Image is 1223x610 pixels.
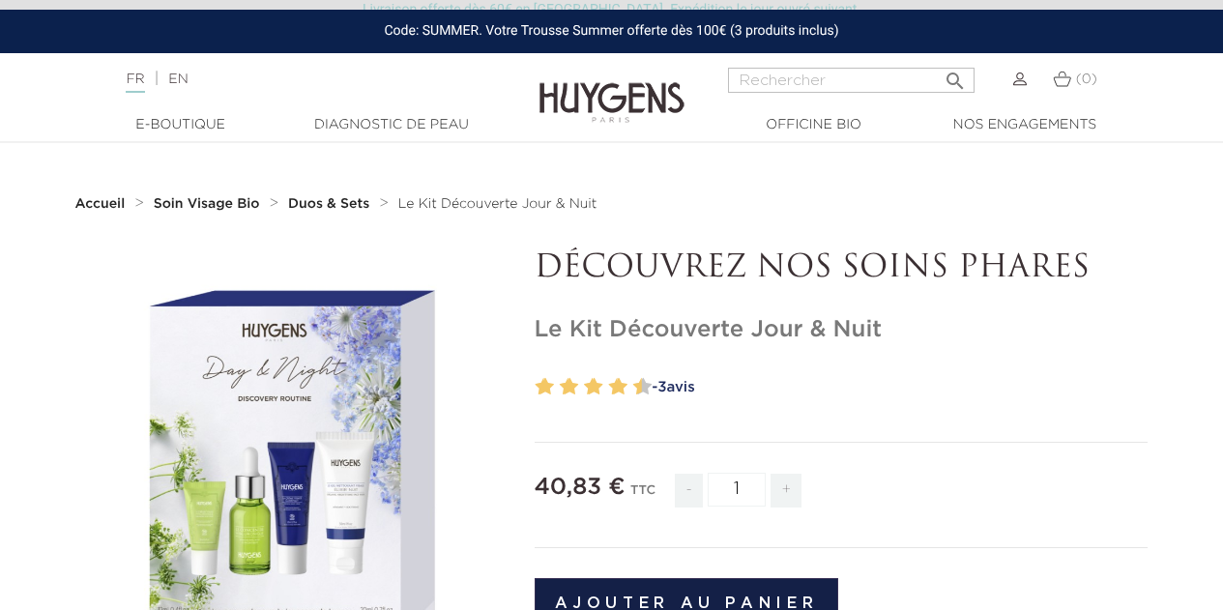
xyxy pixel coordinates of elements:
[708,473,766,507] input: Quantité
[535,316,1149,344] h1: Le Kit Découverte Jour & Nuit
[589,373,603,401] label: 6
[944,64,967,87] i: 
[532,373,539,401] label: 1
[717,115,911,135] a: Officine Bio
[604,373,611,401] label: 7
[657,380,666,394] span: 3
[75,197,126,211] strong: Accueil
[539,51,684,126] img: Huygens
[168,73,188,86] a: EN
[1076,73,1097,86] span: (0)
[398,196,597,212] a: Le Kit Découverte Jour & Nuit
[928,115,1121,135] a: Nos engagements
[646,373,1149,402] a: -3avis
[295,115,488,135] a: Diagnostic de peau
[154,197,260,211] strong: Soin Visage Bio
[535,250,1149,287] p: DÉCOUVREZ NOS SOINS PHARES
[728,68,975,93] input: Rechercher
[580,373,587,401] label: 5
[154,196,265,212] a: Soin Visage Bio
[629,373,636,401] label: 9
[116,68,495,91] div: |
[938,62,973,88] button: 
[613,373,627,401] label: 8
[564,373,578,401] label: 4
[535,476,626,499] span: 40,83 €
[288,196,374,212] a: Duos & Sets
[556,373,563,401] label: 3
[539,373,554,401] label: 2
[630,470,655,522] div: TTC
[126,73,144,93] a: FR
[675,474,702,508] span: -
[637,373,652,401] label: 10
[84,115,277,135] a: E-Boutique
[771,474,801,508] span: +
[398,197,597,211] span: Le Kit Découverte Jour & Nuit
[288,197,369,211] strong: Duos & Sets
[75,196,130,212] a: Accueil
